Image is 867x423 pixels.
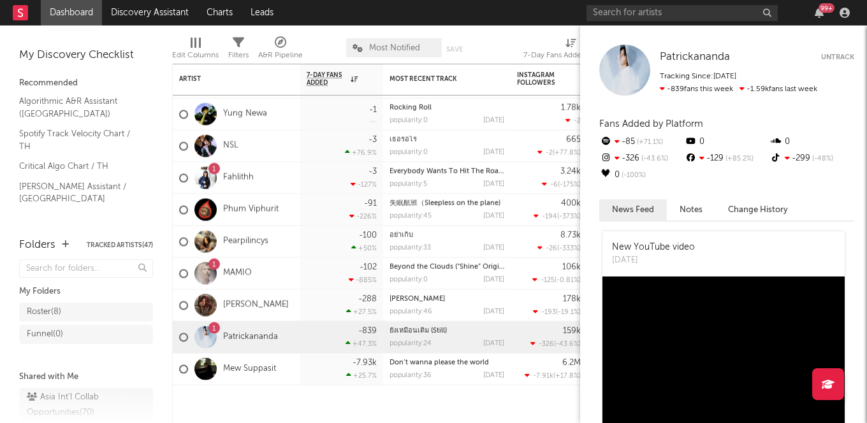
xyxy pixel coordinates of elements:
div: 665 [566,135,581,143]
button: Change History [715,199,801,220]
div: 7-Day Fans Added (7-Day Fans Added) [523,32,619,69]
div: [DATE] [483,245,504,252]
div: 0 [684,134,769,150]
button: Notes [667,199,715,220]
a: Fahlithh [223,173,254,183]
span: -194 [542,213,557,220]
button: Tracked Artists(47) [87,242,153,248]
div: -102 [360,262,377,271]
div: Funnel ( 0 ) [27,327,63,342]
div: 6.2M [562,358,581,366]
span: -48 % [810,155,833,162]
span: -7.91k [533,373,553,380]
a: Patrickananda [223,332,278,343]
div: เธอรอไร [390,136,504,143]
div: 失眠航班（Sleepless on the plane) [390,200,504,207]
span: -6 [550,182,558,189]
button: Untrack [821,51,854,64]
div: popularity: 5 [390,181,427,188]
div: Edit Columns [172,48,219,63]
span: +17.8 % [555,373,579,380]
div: 106k [562,262,581,271]
button: News Feed [599,199,667,220]
span: -0.81 % [557,277,579,284]
span: -193 [541,309,556,316]
div: popularity: 0 [390,149,428,156]
div: 159k [563,326,581,334]
a: MAMIO [223,268,252,279]
span: -125 [541,277,555,284]
a: Mew Suppasit [223,364,276,375]
div: ( ) [542,180,581,189]
input: Search for artists [586,5,778,21]
span: Tracking Since: [DATE] [660,73,736,80]
div: Edit Columns [172,32,219,69]
div: +47.3 % [346,340,377,348]
span: -2 [546,150,553,157]
div: [DATE] [483,149,504,156]
div: popularity: 46 [390,308,432,315]
div: popularity: 24 [390,340,432,347]
div: popularity: 45 [390,213,432,220]
div: Asia Int'l Collab Opportunities ( 70 ) [27,390,142,420]
a: Beyond the Clouds (“Shine” Original Soundtrack - The Other Side of the Moon) [390,264,652,271]
div: ( ) [530,340,581,348]
div: +27.5 % [346,308,377,316]
span: 7-Day Fans Added [307,71,347,87]
div: popularity: 36 [390,372,432,379]
span: -373 % [559,213,579,220]
span: Fans Added by Platform [599,119,703,129]
a: 失眠航班（Sleepless on the plane) [390,200,500,207]
div: 0 [599,167,684,183]
div: Most Recent Track [390,75,485,83]
a: อย่าเก็บ [390,232,413,239]
div: Filters [228,48,249,63]
div: [DATE] [483,340,504,347]
span: -333 % [559,245,579,252]
a: เธอรอไร [390,136,417,143]
span: -43.6 % [639,155,668,162]
div: -7.93k [353,358,377,366]
div: -226 % [349,212,377,220]
div: 1.78k [561,103,581,111]
a: Phum Viphurit [223,204,279,215]
div: Folders [19,238,55,253]
button: Save [446,46,463,53]
div: popularity: 0 [390,276,428,283]
div: +50 % [351,244,377,252]
a: [PERSON_NAME] Assistant / [GEOGRAPHIC_DATA] [19,180,140,206]
div: -839 [358,326,377,334]
div: ( ) [537,244,581,252]
span: -175 % [560,182,579,189]
a: Algorithmic A&R Assistant ([GEOGRAPHIC_DATA]) [19,94,140,120]
div: [DATE] [483,308,504,315]
button: 99+ [815,8,824,18]
div: -3 [368,135,377,143]
a: Shazam Top 200 / TH [19,212,140,226]
div: -1 [369,106,377,114]
span: -326 [539,341,554,348]
a: [PERSON_NAME] [223,300,289,311]
a: Critical Algo Chart / TH [19,159,140,173]
div: -288 [358,294,377,303]
div: -885 % [349,276,377,284]
a: ยังเหมือนเดิม (Still) [390,327,447,334]
a: Don’t wanna please the world [390,359,489,366]
div: -326 [599,150,684,167]
div: popularity: 33 [390,245,431,252]
div: My Discovery Checklist [19,48,153,63]
a: Spotify Track Velocity Chart / TH [19,127,140,153]
div: Everybody Wants To Hit The Road, But (Original by _less) [Indie ไม่ Kids] [390,168,504,175]
div: ยังเหมือนเดิม (Still) [390,327,504,334]
a: Patrickananda [660,51,730,64]
div: New YouTube video [612,241,695,254]
div: ( ) [532,276,581,284]
a: Pearpilincys [223,236,268,247]
span: Most Notified [369,44,420,52]
div: อย่าเก็บ [390,232,504,239]
div: ( ) [537,148,581,157]
div: 3.24k [560,167,581,175]
div: -127 % [351,180,377,189]
div: -129 [684,150,769,167]
div: [DATE] [612,254,695,267]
